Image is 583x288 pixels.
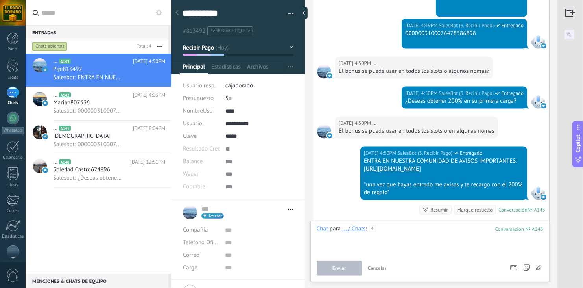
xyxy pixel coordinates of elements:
[26,121,171,154] a: avataricon...A141[DATE] 8:04PM[DEMOGRAPHIC_DATA]Salesbot: 0000003100076478586898
[53,107,122,115] span: Salesbot: 0000003100076478586898
[460,149,482,157] span: Entregado
[53,124,57,132] span: ...
[53,158,57,166] span: ...
[42,167,48,173] img: icon
[133,58,165,65] span: [DATE] 4:50PM
[53,141,122,148] span: Salesbot: 0000003100076478586898
[53,132,111,140] span: [DEMOGRAPHIC_DATA]
[53,99,90,107] span: Marian807336
[133,124,165,132] span: [DATE] 8:04PM
[183,105,220,117] div: NombreUsu
[183,63,205,74] span: Principal
[372,59,376,67] span: ...
[364,157,524,173] div: ENTRA EN NUESTRA COMUNIDAD DE AVISOS IMPORTANTES:
[211,63,241,74] span: Estadísticas
[495,226,543,232] div: 143
[501,89,524,97] span: Entregado
[541,43,546,49] img: onlinechat.svg
[151,39,168,54] button: Más
[372,119,376,127] span: ...
[366,225,367,233] span: :
[2,47,24,52] div: Panel
[9,248,17,255] img: Fromni
[183,265,197,271] span: Cargo
[42,134,48,139] img: icon
[317,124,331,139] span: ...
[365,261,390,276] button: Cancelar
[183,262,219,274] div: Cargo
[183,224,219,236] div: Compañía
[183,251,199,259] span: Correo
[183,180,220,193] div: Cobrable
[26,274,168,288] div: Menciones & Chats de equipo
[247,63,268,74] span: Archivos
[2,155,24,160] div: Calendario
[134,43,151,50] div: Total: 4
[183,121,202,126] span: Usuario
[2,234,24,239] div: Estadísticas
[339,127,494,135] div: El bonus se puede usar en todos los slots o en algunas nomas
[183,130,220,143] div: Clave
[183,236,219,249] button: Teléfono Oficina
[183,239,224,246] span: Teléfono Oficina
[501,22,524,30] span: Entregado
[364,181,524,197] div: *una vez que hayas entrado me avisas y te recargo con el 200% de regalo*
[541,195,546,200] img: onlinechat.svg
[531,35,545,49] span: SalesBot
[531,95,545,109] span: SalesBot
[59,126,70,131] span: A141
[183,184,205,190] span: Cobrable
[405,97,524,105] div: ¿Deseas obtener 200% en su primera carga?
[439,22,494,30] span: SalesBot (3. Recibir Pago)
[405,30,524,37] div: 0000003100076478586898
[541,103,546,109] img: onlinechat.svg
[26,25,168,39] div: Entradas
[183,95,214,102] span: Presupuesto
[397,149,452,157] span: SalesBot (3. Recibir Pago)
[53,74,122,81] span: Salesbot: ENTRA EN NUESTRA COMUNIDAD DE AVISOS IMPORTANTES: [URL][DOMAIN_NAME] *una vez que hayas...
[2,208,24,214] div: Correo
[528,207,545,214] div: № A143
[26,154,171,187] a: avataricon...A140[DATE] 12:51PMSoledad Castro624896Salesbot: ¿Deseas obtener 200% en su primera c...
[26,54,171,87] a: avataricon...A143[DATE] 4:50PMPipi813492Salesbot: ENTRA EN NUESTRA COMUNIDAD DE AVISOS IMPORTANTE...
[364,149,397,157] div: [DATE] 4:50PM
[183,158,203,164] span: Balance
[210,28,253,33] span: #agregar etiquetas
[327,73,332,79] img: onlinechat.svg
[457,206,493,214] div: Marque resuelto
[183,82,216,89] span: Usuario resp.
[368,265,387,271] span: Cancelar
[317,261,362,276] button: Enviar
[53,91,57,99] span: ...
[183,168,220,180] div: Wager
[183,92,220,105] div: Presupuesto
[430,206,448,214] div: Resumir
[2,100,24,106] div: Chats
[405,22,439,30] div: [DATE] 4:49PM
[183,108,212,114] span: NombreUsu
[59,59,70,64] span: A143
[183,146,236,152] span: Resultado Credencial
[439,89,494,97] span: SalesBot (3. Recibir Pago)
[183,249,199,262] button: Correo
[42,67,48,72] img: icon
[498,207,528,214] div: Conversación
[364,165,421,173] a: [URL][DOMAIN_NAME]
[342,225,365,232] div: ... / Chats
[53,65,82,73] span: Pipi813492
[183,133,197,139] span: Clave
[183,143,220,155] div: Resultado Credencial
[208,214,222,218] span: live chat
[339,59,372,67] div: [DATE] 4:50PM
[59,159,70,164] span: A140
[339,67,489,75] div: El bonus se puede usar en todos los slots o algunos nomas?
[327,133,332,139] img: onlinechat.svg
[2,75,24,80] div: Leads
[59,92,70,97] span: A142
[317,65,331,79] span: ...
[2,183,24,188] div: Listas
[225,92,293,105] div: $
[53,166,110,174] span: Soledad Castro624896
[53,58,57,65] span: ...
[225,82,253,89] span: cajadorado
